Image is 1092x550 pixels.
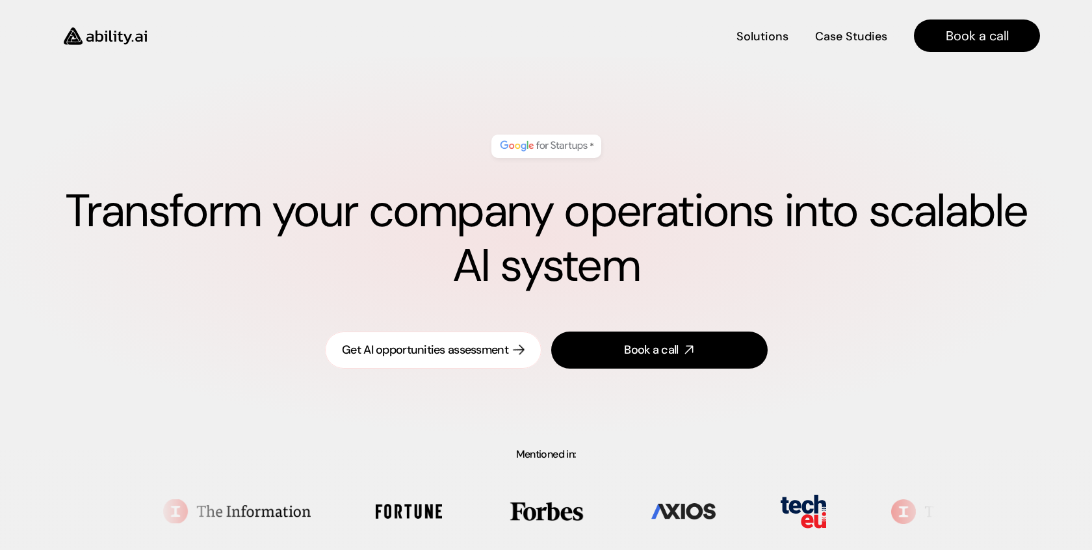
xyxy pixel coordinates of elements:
[736,25,788,47] a: Solutions
[165,20,1040,52] nav: Main navigation
[624,342,678,358] div: Book a call
[31,449,1061,460] p: Mentioned in:
[736,29,788,45] h4: Solutions
[551,332,768,369] a: Book a call
[815,29,887,45] h4: Case Studies
[946,27,1009,45] h4: Book a call
[52,184,1040,293] h1: Transform your company operations into scalable AI system
[325,332,541,369] a: Get AI opportunities assessment
[914,20,1040,52] a: Book a call
[342,342,508,358] div: Get AI opportunities assessment
[814,25,888,47] a: Case Studies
